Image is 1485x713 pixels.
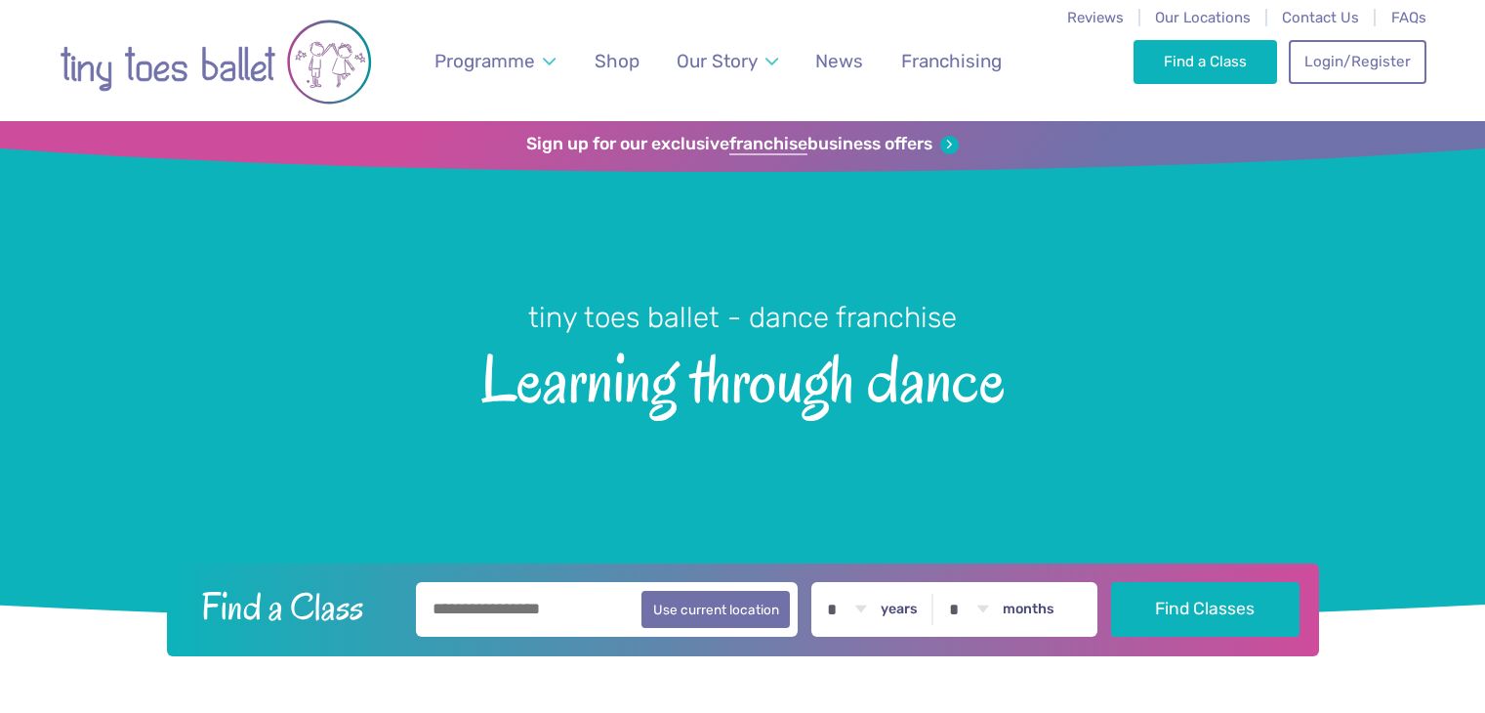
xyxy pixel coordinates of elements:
[806,38,873,84] a: News
[1155,9,1251,26] a: Our Locations
[815,50,863,72] span: News
[1289,40,1425,83] a: Login/Register
[434,50,535,72] span: Programme
[528,301,957,334] small: tiny toes ballet - dance franchise
[425,38,564,84] a: Programme
[60,13,372,111] img: tiny toes ballet
[595,50,639,72] span: Shop
[729,134,807,155] strong: franchise
[1067,9,1124,26] a: Reviews
[34,337,1451,416] span: Learning through dance
[667,38,787,84] a: Our Story
[585,38,648,84] a: Shop
[677,50,758,72] span: Our Story
[1282,9,1359,26] a: Contact Us
[1134,40,1277,83] a: Find a Class
[901,50,1002,72] span: Franchising
[881,601,918,618] label: years
[186,582,402,631] h2: Find a Class
[891,38,1011,84] a: Franchising
[1111,582,1299,637] button: Find Classes
[1003,601,1054,618] label: months
[1391,9,1426,26] a: FAQs
[526,134,959,155] a: Sign up for our exclusivefranchisebusiness offers
[641,591,791,628] button: Use current location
